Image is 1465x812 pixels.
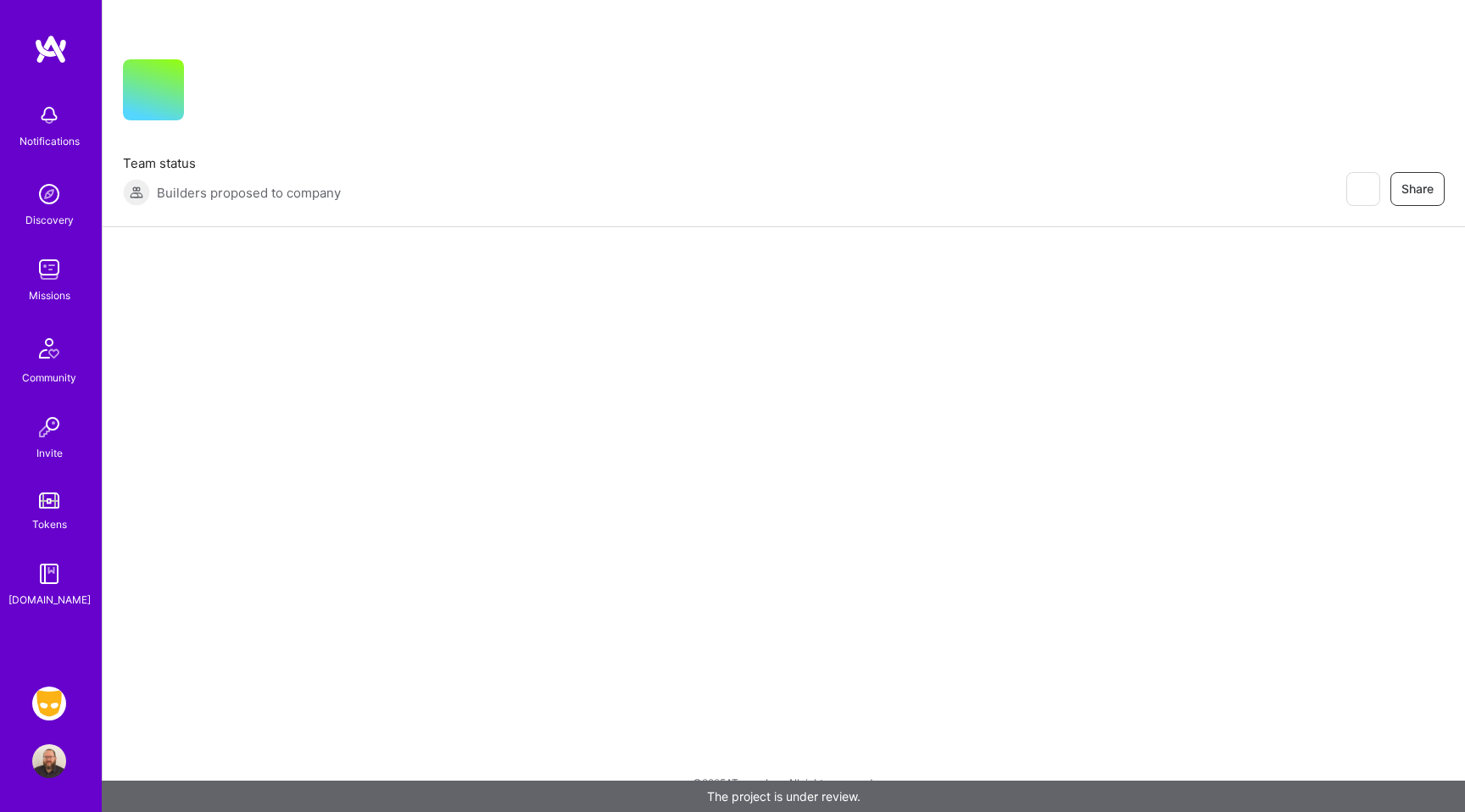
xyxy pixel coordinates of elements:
span: Share [1401,181,1434,197]
img: tokens [39,492,59,509]
a: Grindr: Mobile + BE + Cloud [28,687,70,720]
img: Grindr: Mobile + BE + Cloud [32,687,66,720]
img: logo [34,34,68,64]
img: guide book [32,557,66,591]
i: icon EyeClosed [1356,182,1369,196]
div: The project is under review. [102,781,1465,812]
div: [DOMAIN_NAME] [8,591,91,609]
img: Community [29,328,70,369]
button: Share [1390,172,1445,206]
div: Discovery [25,211,74,229]
img: Invite [32,410,66,444]
div: Tokens [32,515,67,533]
div: Invite [36,444,63,462]
img: bell [32,98,66,132]
a: User Avatar [28,744,70,778]
span: Team status [123,154,341,172]
span: Builders proposed to company [157,184,341,202]
img: Builders proposed to company [123,179,150,206]
img: discovery [32,177,66,211]
div: Missions [29,286,70,304]
img: teamwork [32,253,66,286]
i: icon CompanyGray [204,86,218,100]
div: Community [22,369,76,387]
div: Notifications [19,132,80,150]
img: User Avatar [32,744,66,778]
